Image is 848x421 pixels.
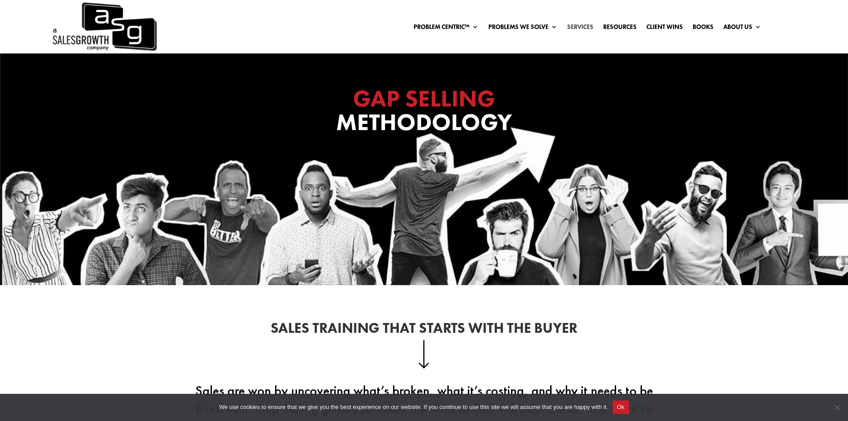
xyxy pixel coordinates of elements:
a: Books [693,24,714,33]
h2: Sales Training That Starts With the Buyer [184,321,665,340]
img: down-arrow [418,340,430,368]
a: About Us [723,24,761,33]
a: Services [567,24,593,33]
a: Client Wins [646,24,683,33]
h1: Methodology [246,87,602,139]
span: We use cookies to ensure that we give you the best experience on our website. If you continue to ... [219,403,608,412]
button: Ok [613,401,629,414]
a: Problem Centric™ [414,24,479,33]
span: GAP SELLING [353,83,495,114]
span: No [832,403,841,412]
a: Problems We Solve [488,24,557,33]
a: Resources [603,24,637,33]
